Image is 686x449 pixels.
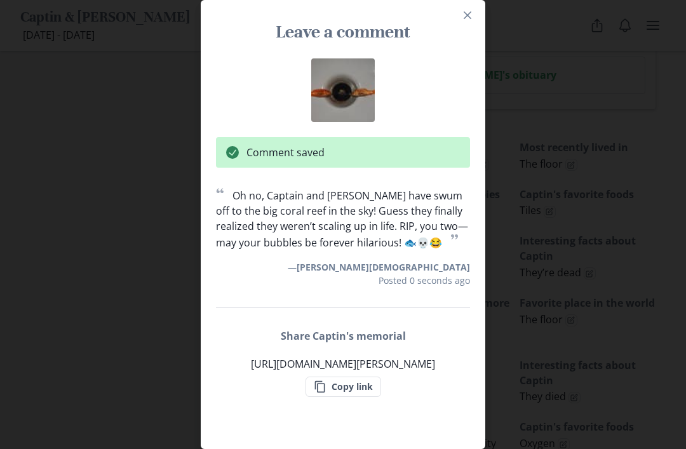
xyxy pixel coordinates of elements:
[216,137,470,168] div: Comment saved
[216,188,470,250] p: Oh no, Captain and [PERSON_NAME] have swum off to the big coral reef in the sky! Guess they final...
[306,377,381,397] button: Copy link
[288,260,470,274] p: —
[251,356,435,372] p: [URL][DOMAIN_NAME][PERSON_NAME]
[450,230,459,251] span: ”
[226,20,460,43] h3: Leave a comment
[311,58,375,122] img: Captin
[297,261,470,273] span: [PERSON_NAME][DEMOGRAPHIC_DATA]
[288,274,470,287] p: Posted 0 seconds ago
[216,188,225,203] span: “
[216,328,470,344] h2: Share Captin's memorial
[457,5,478,25] button: Close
